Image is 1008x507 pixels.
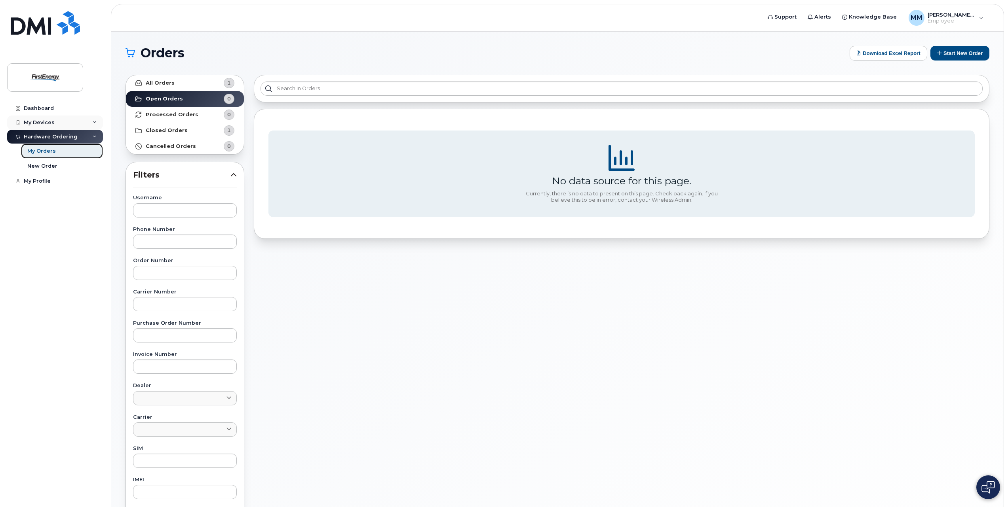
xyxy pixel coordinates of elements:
[126,107,244,123] a: Processed Orders0
[133,169,230,181] span: Filters
[261,81,983,96] input: Search in orders
[227,79,231,87] span: 1
[930,46,989,61] button: Start New Order
[133,477,237,482] label: IMEI
[146,127,188,134] strong: Closed Orders
[133,289,237,295] label: Carrier Number
[126,91,244,107] a: Open Orders0
[141,47,184,59] span: Orders
[552,175,691,187] div: No data source for this page.
[126,138,244,154] a: Cancelled Orders0
[133,227,237,232] label: Phone Number
[133,383,237,388] label: Dealer
[981,481,995,494] img: Open chat
[227,142,231,150] span: 0
[126,75,244,91] a: All Orders1
[133,321,237,326] label: Purchase Order Number
[133,352,237,357] label: Invoice Number
[227,127,231,134] span: 1
[126,123,244,138] a: Closed Orders1
[133,446,237,451] label: SIM
[133,415,237,420] label: Carrier
[133,195,237,201] label: Username
[146,80,175,86] strong: All Orders
[133,258,237,263] label: Order Number
[146,96,183,102] strong: Open Orders
[227,95,231,102] span: 0
[850,46,927,61] button: Download Excel Report
[523,191,721,203] div: Currently, there is no data to present on this page. Check back again. If you believe this to be ...
[227,111,231,118] span: 0
[146,143,196,149] strong: Cancelled Orders
[146,112,198,118] strong: Processed Orders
